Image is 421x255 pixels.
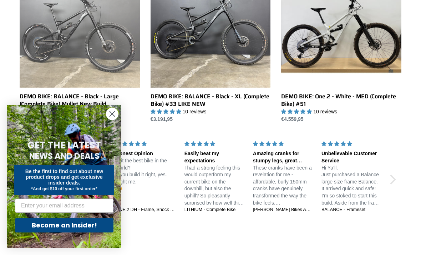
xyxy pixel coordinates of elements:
[184,150,244,164] div: Easily beat my expectations
[321,165,381,207] p: Hi Ya’ll. Just purchased a Balance large size frame Balance. It arrived quick and safe! I’m so st...
[116,150,176,157] div: Honest Opinion
[184,207,244,213] a: LITHIUM - Complete Bike
[116,140,176,148] div: 5 stars
[253,207,313,213] a: [PERSON_NAME] Bikes AM Cranks
[27,139,101,152] span: GET THE LATEST
[321,140,381,148] div: 5 stars
[253,150,313,164] div: Amazing cranks for stumpy legs, great customer service too
[25,168,103,186] span: Be the first to find out about new product drops and get exclusive insider deals.
[31,186,97,191] span: *And get $10 off your first order*
[321,150,381,164] div: Unbelievable Customer Service
[15,198,113,213] input: Enter your email address
[253,140,313,148] div: 5 stars
[29,150,100,162] span: NEWS AND DEALS
[106,108,118,120] button: Close dialog
[184,140,244,148] div: 5 stars
[184,165,244,207] p: I had a strong feeling this would outperform my current bike on the downhill, but also the uphill...
[321,207,381,213] a: BALANCE - Frameset
[116,157,176,192] p: Is it the best bike in the world? If you build it right, yes. Fight me. 😉
[116,207,176,213] a: ONE.2 DH - Frame, Shock + Fork
[253,165,313,207] p: These cranks have been a revelation for me - affordable, burly 150mm cranks have genuinely transf...
[15,218,113,232] button: Become an Insider!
